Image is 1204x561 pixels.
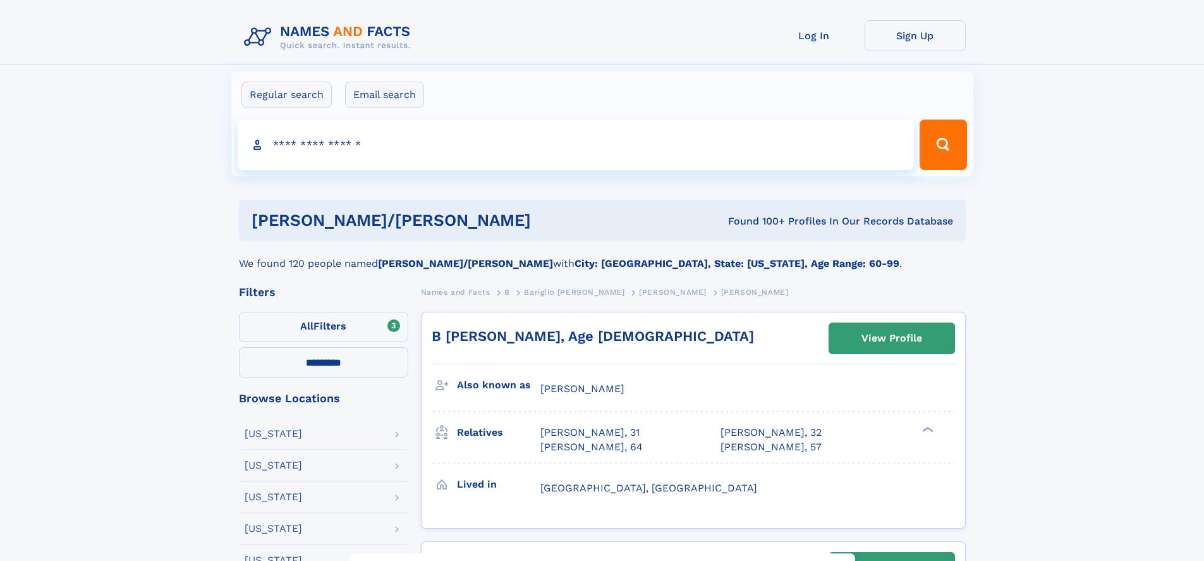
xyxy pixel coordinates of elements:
[861,324,922,353] div: View Profile
[457,374,540,396] h3: Also known as
[345,82,424,108] label: Email search
[919,426,934,434] div: ❯
[721,426,822,440] a: [PERSON_NAME], 32
[540,440,643,454] a: [PERSON_NAME], 64
[721,288,789,297] span: [PERSON_NAME]
[829,323,954,354] a: View Profile
[421,284,490,300] a: Names and Facts
[457,422,540,443] h3: Relatives
[432,328,754,344] a: B [PERSON_NAME], Age [DEMOGRAPHIC_DATA]
[540,383,624,395] span: [PERSON_NAME]
[239,393,408,404] div: Browse Locations
[524,288,624,297] span: Bariglio [PERSON_NAME]
[639,284,707,300] a: [PERSON_NAME]
[721,440,822,454] a: [PERSON_NAME], 57
[241,82,332,108] label: Regular search
[239,312,408,342] label: Filters
[457,474,540,495] h3: Lived in
[920,120,966,170] button: Search Button
[239,287,408,298] div: Filters
[504,288,510,297] span: B
[245,524,302,534] div: [US_STATE]
[763,20,865,51] a: Log In
[300,320,313,332] span: All
[540,426,640,440] a: [PERSON_NAME], 31
[629,214,953,228] div: Found 100+ Profiles In Our Records Database
[524,284,624,300] a: Bariglio [PERSON_NAME]
[639,288,707,297] span: [PERSON_NAME]
[239,241,966,271] div: We found 120 people named with .
[238,120,915,170] input: search input
[245,429,302,439] div: [US_STATE]
[865,20,966,51] a: Sign Up
[540,482,757,494] span: [GEOGRAPHIC_DATA], [GEOGRAPHIC_DATA]
[239,20,421,54] img: Logo Names and Facts
[252,213,629,228] h1: [PERSON_NAME]/[PERSON_NAME]
[504,284,510,300] a: B
[245,492,302,502] div: [US_STATE]
[378,257,553,269] b: [PERSON_NAME]/[PERSON_NAME]
[245,460,302,471] div: [US_STATE]
[575,257,899,269] b: City: [GEOGRAPHIC_DATA], State: [US_STATE], Age Range: 60-99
